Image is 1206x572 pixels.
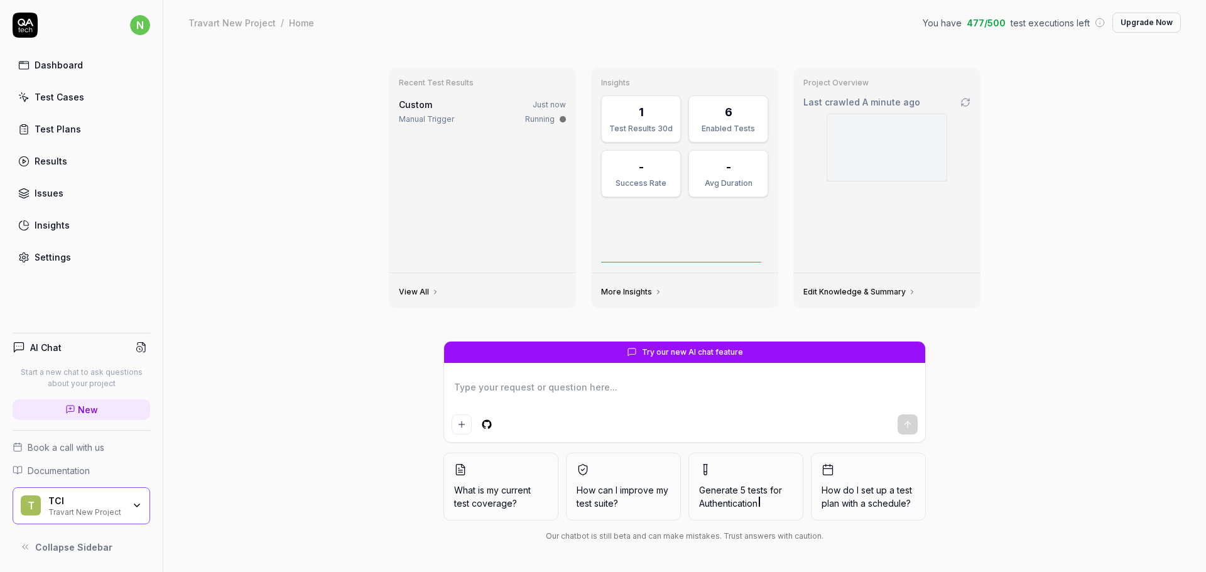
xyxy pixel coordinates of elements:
[13,149,150,173] a: Results
[13,53,150,77] a: Dashboard
[35,251,71,264] div: Settings
[35,58,83,72] div: Dashboard
[399,99,432,110] span: Custom
[13,487,150,525] button: TTCITravart New Project
[525,114,555,125] div: Running
[639,104,644,121] div: 1
[811,453,926,521] button: How do I set up a test plan with a schedule?
[13,441,150,454] a: Book a call with us
[609,123,673,134] div: Test Results 30d
[13,464,150,477] a: Documentation
[28,441,104,454] span: Book a call with us
[443,531,926,542] div: Our chatbot is still beta and can make mistakes. Trust answers with caution.
[1112,13,1181,33] button: Upgrade Now
[960,97,970,107] a: Go to crawling settings
[281,16,284,29] div: /
[697,178,760,189] div: Avg Duration
[13,245,150,269] a: Settings
[396,95,568,127] a: CustomJust nowManual TriggerRunning
[697,123,760,134] div: Enabled Tests
[399,114,454,125] div: Manual Trigger
[967,16,1006,30] span: 477 / 500
[454,483,548,510] span: What is my current test coverage?
[803,287,916,297] a: Edit Knowledge & Summary
[30,341,62,354] h4: AI Chat
[566,453,681,521] button: How can I improve my test suite?
[577,483,670,510] span: How can I improve my test suite?
[28,464,90,477] span: Documentation
[533,100,566,109] time: Just now
[699,498,758,509] span: Authentication
[639,158,644,175] div: -
[862,97,920,107] time: A minute ago
[130,15,150,35] span: n
[35,186,63,200] div: Issues
[35,154,67,168] div: Results
[399,287,439,297] a: View All
[443,453,558,521] button: What is my current test coverage?
[35,90,84,104] div: Test Cases
[699,483,793,510] span: Generate 5 tests for
[601,78,768,88] h3: Insights
[688,453,803,521] button: Generate 5 tests forAuthentication
[642,347,743,358] span: Try our new AI chat feature
[35,122,81,136] div: Test Plans
[13,534,150,559] button: Collapse Sidebar
[130,13,150,38] button: n
[803,95,920,109] span: Last crawled
[827,114,947,181] img: Screenshot
[822,483,915,510] span: How do I set up a test plan with a schedule?
[725,104,732,121] div: 6
[13,85,150,109] a: Test Cases
[78,403,98,416] span: New
[13,367,150,389] p: Start a new chat to ask questions about your project
[803,78,970,88] h3: Project Overview
[13,117,150,141] a: Test Plans
[289,16,314,29] div: Home
[35,541,112,554] span: Collapse Sidebar
[452,414,472,434] button: Add attachment
[1011,16,1090,30] span: test executions left
[188,16,276,29] div: Travart New Project
[13,181,150,205] a: Issues
[21,495,41,515] span: T
[399,78,566,88] h3: Recent Test Results
[13,213,150,237] a: Insights
[48,506,124,516] div: Travart New Project
[601,287,662,297] a: More Insights
[48,495,124,507] div: TCI
[35,219,70,232] div: Insights
[13,399,150,420] a: New
[726,158,731,175] div: -
[923,16,962,30] span: You have
[609,178,673,189] div: Success Rate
